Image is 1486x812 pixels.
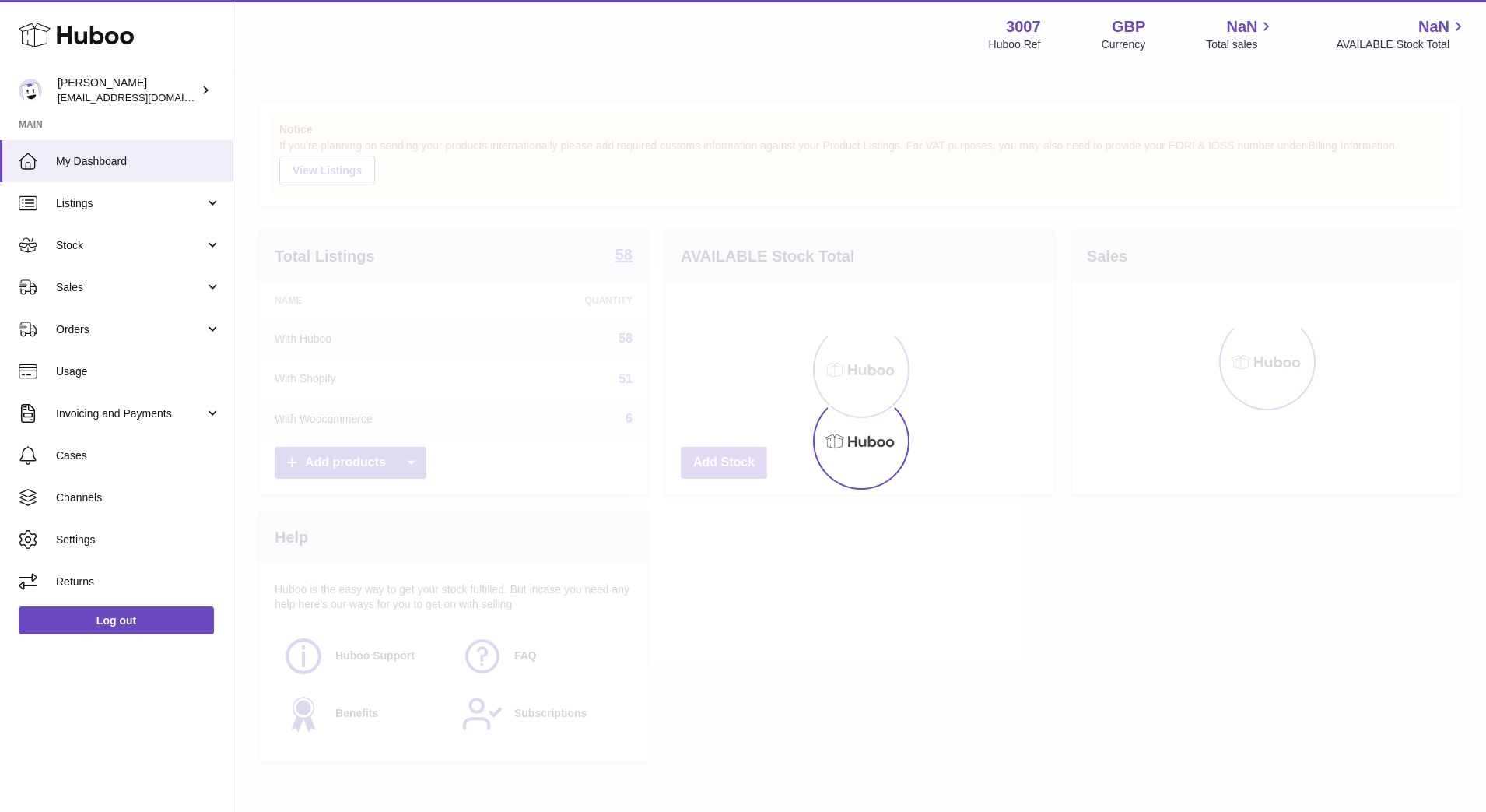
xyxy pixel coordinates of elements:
span: Invoicing and Payments [56,406,205,421]
span: Sales [56,280,205,295]
a: Log out [19,606,214,634]
strong: GBP [1112,16,1145,37]
span: Total sales [1206,37,1275,52]
span: Listings [56,196,205,211]
span: Cases [56,448,221,463]
span: NaN [1418,16,1449,37]
div: [PERSON_NAME] [58,76,198,105]
span: NaN [1226,16,1257,37]
span: Channels [56,490,221,505]
span: Stock [56,238,205,253]
span: [EMAIL_ADDRESS][DOMAIN_NAME] [58,91,229,104]
span: Settings [56,533,221,547]
a: NaN Total sales [1206,16,1275,52]
span: Usage [56,364,221,379]
span: Returns [56,575,221,589]
img: bevmay@maysama.com [19,79,42,102]
div: Huboo Ref [989,37,1041,52]
span: AVAILABLE Stock Total [1336,37,1467,52]
span: My Dashboard [56,154,221,169]
a: NaN AVAILABLE Stock Total [1336,16,1467,52]
div: Currency [1102,37,1146,52]
span: Orders [56,322,205,337]
strong: 3007 [1006,16,1041,37]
